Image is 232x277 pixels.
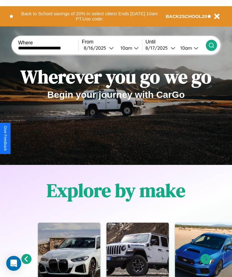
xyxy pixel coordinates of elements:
[6,256,21,271] div: Open Intercom Messenger
[177,45,194,51] div: 10am
[3,126,7,151] div: Give Feedback
[18,40,78,46] label: Where
[145,45,171,51] div: 8 / 17 / 2025
[82,45,116,51] button: 8/16/2025
[82,39,142,45] label: From
[117,45,134,51] div: 10am
[13,9,166,23] button: Back to School savings of 20% in select cities! Ends [DATE] 10am PT.Use code:
[84,45,109,51] div: 8 / 16 / 2025
[166,14,207,19] b: BACK2SCHOOL20
[47,178,185,203] h1: Explore by make
[175,45,206,51] button: 10am
[145,39,206,45] label: Until
[116,45,142,51] button: 10am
